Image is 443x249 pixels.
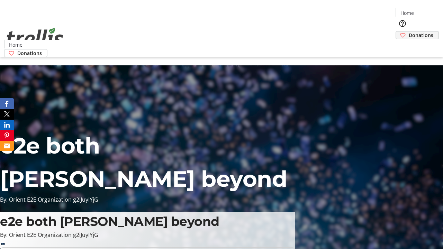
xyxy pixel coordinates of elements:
a: Donations [396,31,439,39]
img: Orient E2E Organization g2iJuyIYjG's Logo [4,20,66,55]
span: Donations [409,31,433,39]
a: Home [4,41,27,48]
a: Donations [4,49,47,57]
a: Home [396,9,418,17]
button: Help [396,17,409,30]
button: Cart [396,39,409,53]
span: Home [400,9,414,17]
span: Home [9,41,22,48]
span: Donations [17,49,42,57]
